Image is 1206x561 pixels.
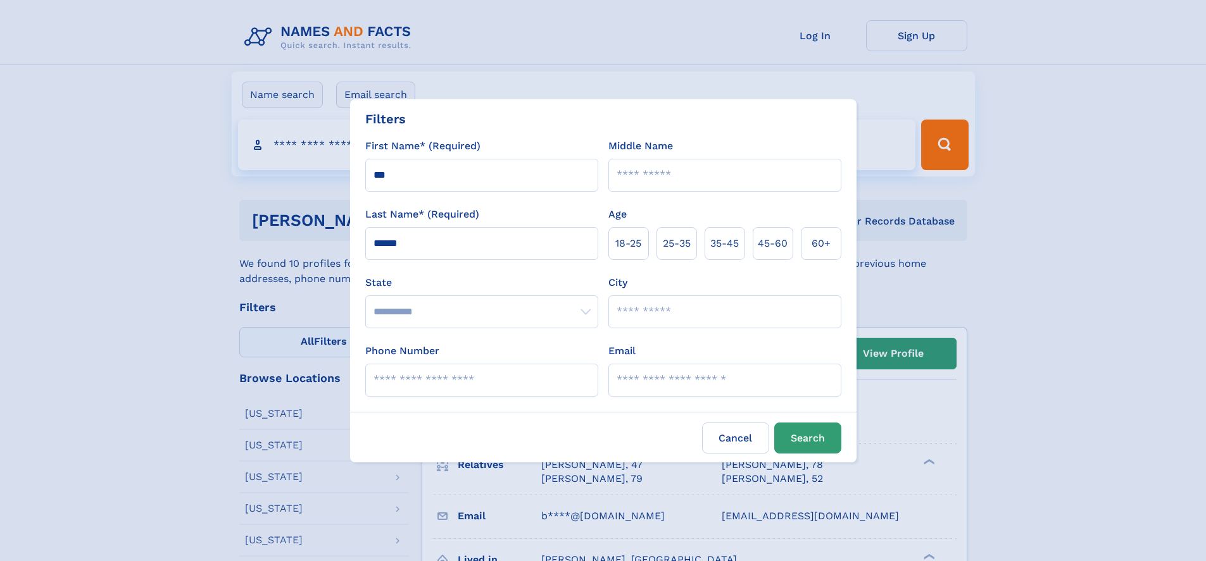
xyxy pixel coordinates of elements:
label: First Name* (Required) [365,139,481,154]
label: City [608,275,627,290]
span: 18‑25 [615,236,641,251]
span: 25‑35 [663,236,691,251]
label: Cancel [702,422,769,453]
label: State [365,275,598,290]
label: Phone Number [365,343,439,359]
div: Filters [365,109,406,128]
label: Age [608,207,627,222]
span: 45‑60 [758,236,788,251]
button: Search [774,422,841,453]
span: 60+ [812,236,831,251]
label: Email [608,343,636,359]
span: 35‑45 [710,236,739,251]
label: Middle Name [608,139,673,154]
label: Last Name* (Required) [365,207,479,222]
